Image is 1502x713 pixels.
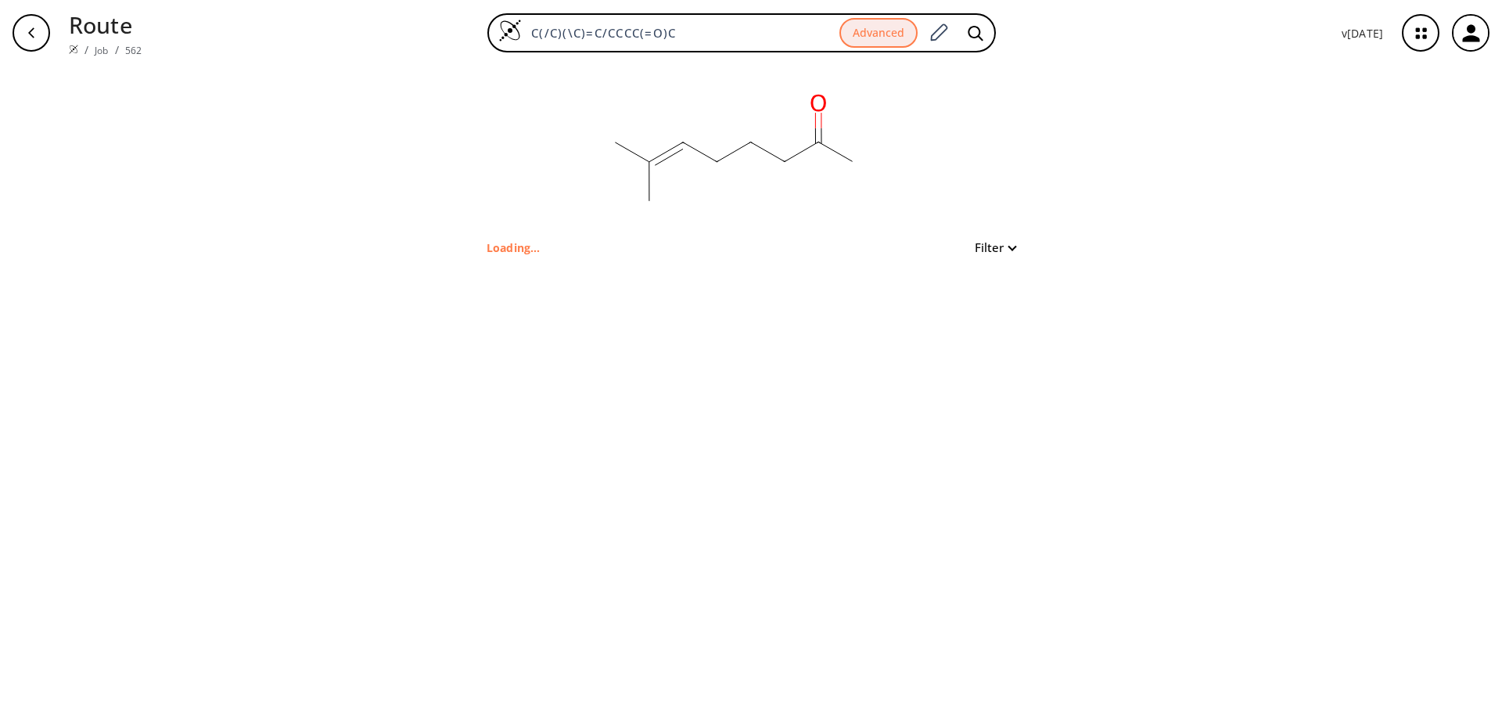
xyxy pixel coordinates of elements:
svg: C(/C)(\C)=C/CCCC(=O)C [577,66,890,238]
input: Enter SMILES [522,25,839,41]
li: / [84,41,88,58]
p: Loading... [487,239,541,256]
img: Spaya logo [69,45,78,54]
button: Filter [965,242,1015,254]
a: Job [95,44,108,57]
button: Advanced [839,18,918,49]
p: Route [69,8,142,41]
p: v [DATE] [1342,25,1383,41]
a: 562 [125,44,142,57]
li: / [115,41,119,58]
img: Logo Spaya [498,19,522,42]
